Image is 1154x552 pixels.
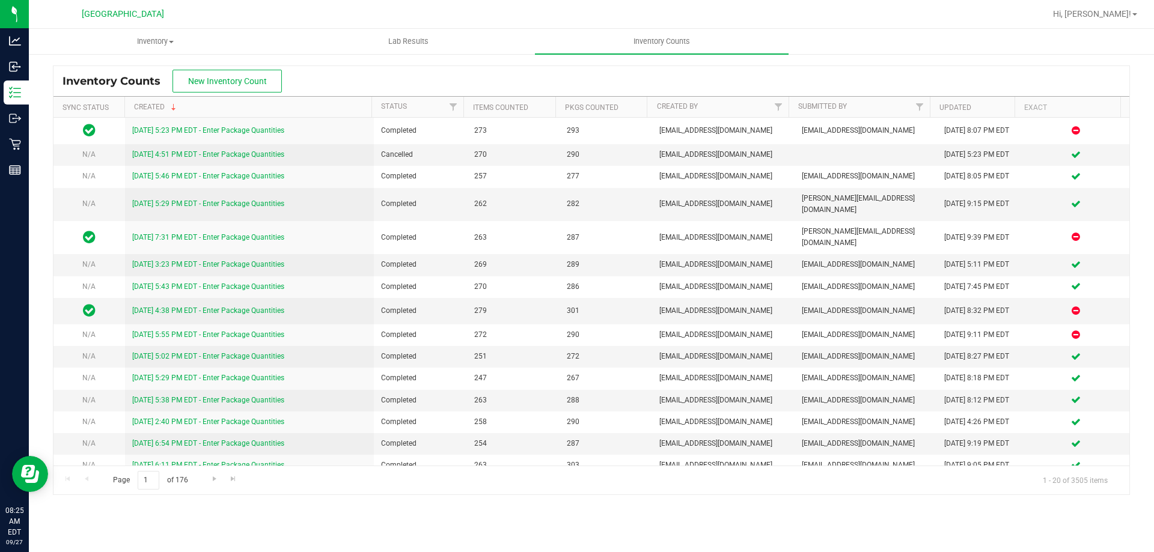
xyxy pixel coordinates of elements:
[565,103,618,112] a: Pkgs Counted
[381,329,459,341] span: Completed
[944,351,1015,362] div: [DATE] 8:27 PM EDT
[474,305,552,317] span: 279
[474,259,552,270] span: 269
[944,329,1015,341] div: [DATE] 9:11 PM EDT
[282,29,535,54] a: Lab Results
[567,305,645,317] span: 301
[944,459,1015,471] div: [DATE] 9:05 PM EDT
[474,281,552,293] span: 270
[659,125,787,136] span: [EMAIL_ADDRESS][DOMAIN_NAME]
[9,86,21,99] inline-svg: Inventory
[82,9,164,19] span: [GEOGRAPHIC_DATA]
[381,125,459,136] span: Completed
[132,374,284,382] a: [DATE] 5:29 PM EDT - Enter Package Quantities
[944,198,1015,210] div: [DATE] 9:15 PM EDT
[802,351,930,362] span: [EMAIL_ADDRESS][DOMAIN_NAME]
[474,329,552,341] span: 272
[138,471,159,490] input: 1
[83,302,96,319] span: In Sync
[659,198,787,210] span: [EMAIL_ADDRESS][DOMAIN_NAME]
[567,125,645,136] span: 293
[132,330,284,339] a: [DATE] 5:55 PM EDT - Enter Package Quantities
[132,199,284,208] a: [DATE] 5:29 PM EDT - Enter Package Quantities
[567,395,645,406] span: 288
[82,396,96,404] span: N/A
[63,103,109,112] a: Sync Status
[474,198,552,210] span: 262
[768,97,788,117] a: Filter
[659,305,787,317] span: [EMAIL_ADDRESS][DOMAIN_NAME]
[82,461,96,469] span: N/A
[944,149,1015,160] div: [DATE] 5:23 PM EDT
[172,70,282,93] button: New Inventory Count
[444,97,463,117] a: Filter
[802,281,930,293] span: [EMAIL_ADDRESS][DOMAIN_NAME]
[82,172,96,180] span: N/A
[659,329,787,341] span: [EMAIL_ADDRESS][DOMAIN_NAME]
[567,438,645,449] span: 287
[567,281,645,293] span: 286
[82,417,96,426] span: N/A
[29,29,282,54] a: Inventory
[802,226,930,249] span: [PERSON_NAME][EMAIL_ADDRESS][DOMAIN_NAME]
[132,306,284,315] a: [DATE] 4:38 PM EDT - Enter Package Quantities
[372,36,445,47] span: Lab Results
[225,471,242,487] a: Go to the last page
[132,461,284,469] a: [DATE] 6:11 PM EDT - Enter Package Quantities
[474,438,552,449] span: 254
[802,171,930,182] span: [EMAIL_ADDRESS][DOMAIN_NAME]
[9,112,21,124] inline-svg: Outbound
[567,351,645,362] span: 272
[381,395,459,406] span: Completed
[381,281,459,293] span: Completed
[659,171,787,182] span: [EMAIL_ADDRESS][DOMAIN_NAME]
[82,282,96,291] span: N/A
[657,102,698,111] a: Created By
[802,459,930,471] span: [EMAIL_ADDRESS][DOMAIN_NAME]
[9,164,21,176] inline-svg: Reports
[567,198,645,210] span: 282
[567,372,645,384] span: 267
[381,438,459,449] span: Completed
[567,149,645,160] span: 290
[5,505,23,538] p: 08:25 AM EDT
[944,438,1015,449] div: [DATE] 9:19 PM EDT
[659,232,787,243] span: [EMAIL_ADDRESS][DOMAIN_NAME]
[82,199,96,208] span: N/A
[617,36,706,47] span: Inventory Counts
[381,232,459,243] span: Completed
[381,372,459,384] span: Completed
[944,395,1015,406] div: [DATE] 8:12 PM EDT
[474,149,552,160] span: 270
[567,329,645,341] span: 290
[474,459,552,471] span: 263
[1015,97,1120,118] th: Exact
[132,233,284,241] a: [DATE] 7:31 PM EDT - Enter Package Quantities
[474,351,552,362] span: 251
[659,395,787,406] span: [EMAIL_ADDRESS][DOMAIN_NAME]
[132,396,284,404] a: [DATE] 5:38 PM EDT - Enter Package Quantities
[939,103,971,112] a: Updated
[659,372,787,384] span: [EMAIL_ADDRESS][DOMAIN_NAME]
[29,36,281,47] span: Inventory
[132,126,284,135] a: [DATE] 5:23 PM EDT - Enter Package Quantities
[381,102,407,111] a: Status
[1033,471,1117,489] span: 1 - 20 of 3505 items
[659,416,787,428] span: [EMAIL_ADDRESS][DOMAIN_NAME]
[802,193,930,216] span: [PERSON_NAME][EMAIL_ADDRESS][DOMAIN_NAME]
[474,416,552,428] span: 258
[82,352,96,360] span: N/A
[944,171,1015,182] div: [DATE] 8:05 PM EDT
[381,351,459,362] span: Completed
[132,439,284,447] a: [DATE] 6:54 PM EDT - Enter Package Quantities
[802,305,930,317] span: [EMAIL_ADDRESS][DOMAIN_NAME]
[659,351,787,362] span: [EMAIL_ADDRESS][DOMAIN_NAME]
[567,459,645,471] span: 303
[381,198,459,210] span: Completed
[567,232,645,243] span: 287
[132,260,284,268] a: [DATE] 3:23 PM EDT - Enter Package Quantities
[802,395,930,406] span: [EMAIL_ADDRESS][DOMAIN_NAME]
[132,282,284,291] a: [DATE] 5:43 PM EDT - Enter Package Quantities
[188,76,267,86] span: New Inventory Count
[944,232,1015,243] div: [DATE] 9:39 PM EDT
